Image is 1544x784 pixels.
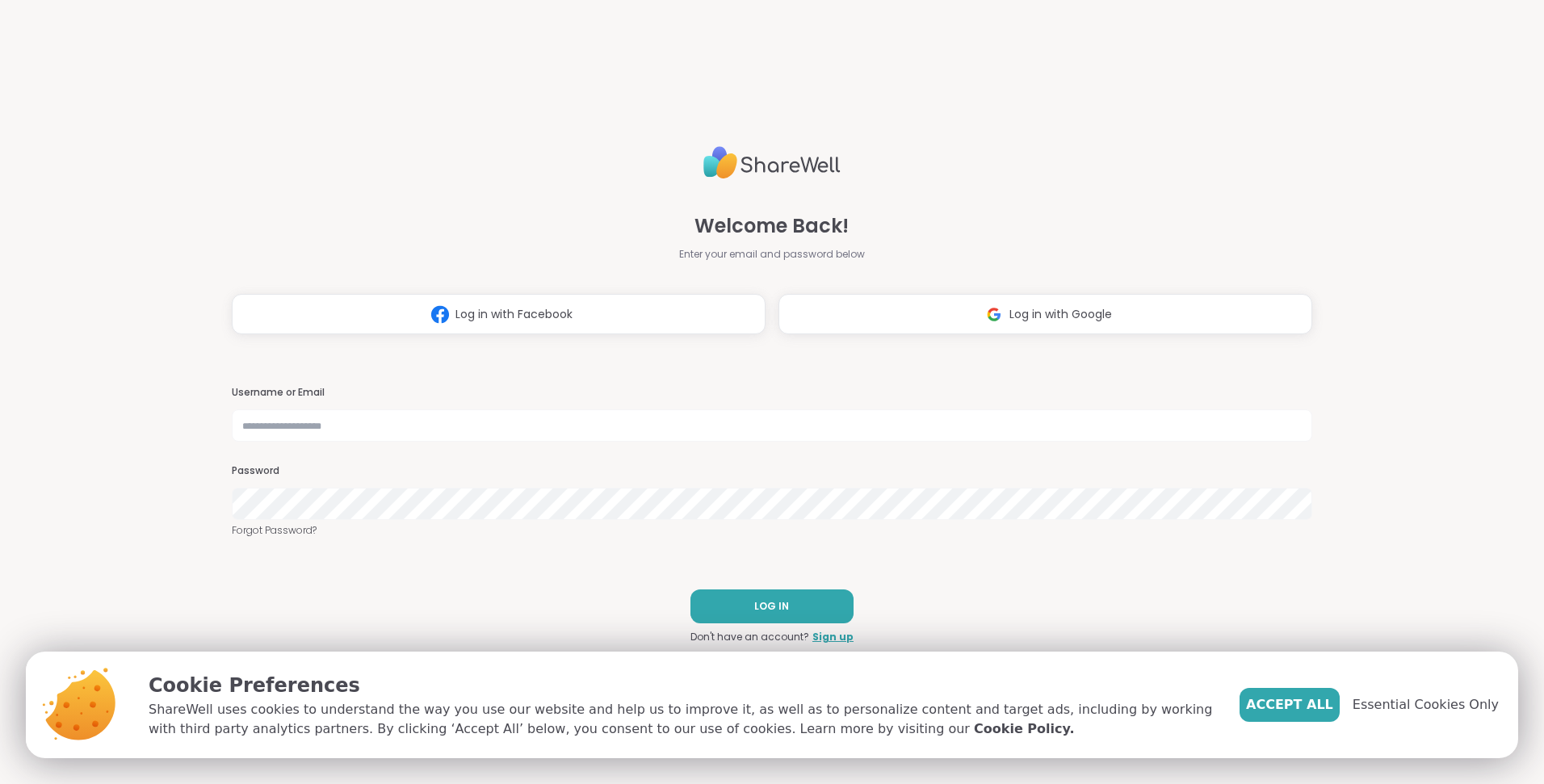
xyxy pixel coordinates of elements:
[1240,688,1340,722] button: Accept All
[232,294,766,334] button: Log in with Facebook
[232,386,1312,400] h3: Username or Email
[232,523,1312,538] a: Forgot Password?
[149,700,1214,739] p: ShareWell uses cookies to understand the way you use our website and help us to improve it, as we...
[425,300,455,329] img: ShareWell Logomark
[690,630,809,644] span: Don't have an account?
[1246,695,1333,715] span: Accept All
[812,630,854,644] a: Sign up
[455,306,573,323] span: Log in with Facebook
[232,464,1312,478] h3: Password
[974,719,1074,739] a: Cookie Policy.
[1353,695,1499,715] span: Essential Cookies Only
[778,294,1312,334] button: Log in with Google
[679,247,865,262] span: Enter your email and password below
[754,599,789,614] span: LOG IN
[979,300,1009,329] img: ShareWell Logomark
[694,212,849,241] span: Welcome Back!
[703,140,841,186] img: ShareWell Logo
[1009,306,1112,323] span: Log in with Google
[149,671,1214,700] p: Cookie Preferences
[690,589,854,623] button: LOG IN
